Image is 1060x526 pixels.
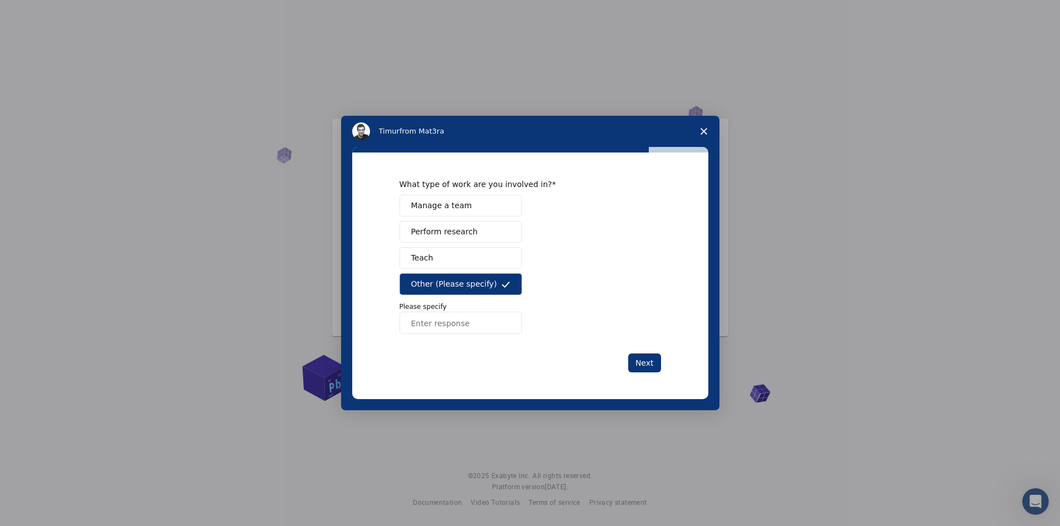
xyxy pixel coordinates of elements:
[400,312,522,334] input: Enter response
[411,200,472,212] span: Manage a team
[400,221,522,243] button: Perform research
[400,302,661,312] p: Please specify
[379,127,400,135] span: Timur
[400,273,522,295] button: Other (Please specify)
[19,8,79,18] span: Υποστήριξη
[411,252,433,264] span: Teach
[688,116,719,147] span: Close survey
[400,179,644,189] div: What type of work are you involved in?
[400,127,444,135] span: from Mat3ra
[352,122,370,140] img: Profile image for Timur
[400,195,522,217] button: Manage a team
[400,247,522,269] button: Teach
[628,353,661,372] button: Next
[411,278,497,290] span: Other (Please specify)
[411,226,478,238] span: Perform research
